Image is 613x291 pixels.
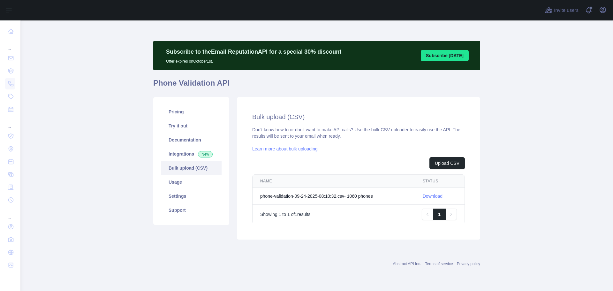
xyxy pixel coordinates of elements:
span: 1 [279,212,281,217]
a: Support [161,203,222,217]
a: Integrations New [161,147,222,161]
p: Subscribe to the Email Reputation API for a special 30 % discount [166,47,341,56]
nav: Pagination [422,209,457,220]
a: 1 [433,209,446,220]
button: Upload CSV [429,157,465,169]
td: phone-validation-09-24-2025-08:10:32.csv - 1060 phone s [253,188,415,205]
span: 1 [287,212,290,217]
a: Privacy policy [457,262,480,266]
div: ... [5,116,15,129]
p: Offer expires on October 1st. [166,56,341,64]
a: Usage [161,175,222,189]
span: Invite users [554,7,579,14]
button: Subscribe [DATE] [421,50,469,61]
div: Don't know how to or don't want to make API calls? Use the bulk CSV uploader to easily use the AP... [252,126,465,224]
a: Documentation [161,133,222,147]
p: Showing to of results [260,211,310,218]
a: Pricing [161,105,222,119]
h1: Phone Validation API [153,78,480,93]
a: Settings [161,189,222,203]
div: ... [5,38,15,51]
a: Learn more about bulk uploading [252,146,318,151]
th: STATUS [415,175,465,188]
a: Try it out [161,119,222,133]
a: Download [423,194,443,199]
a: Terms of service [425,262,453,266]
button: Invite users [544,5,580,15]
span: New [198,151,213,157]
span: 1 [295,212,297,217]
h2: Bulk upload (CSV) [252,112,465,121]
a: Bulk upload (CSV) [161,161,222,175]
a: Abstract API Inc. [393,262,421,266]
th: NAME [253,175,415,188]
div: ... [5,207,15,220]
